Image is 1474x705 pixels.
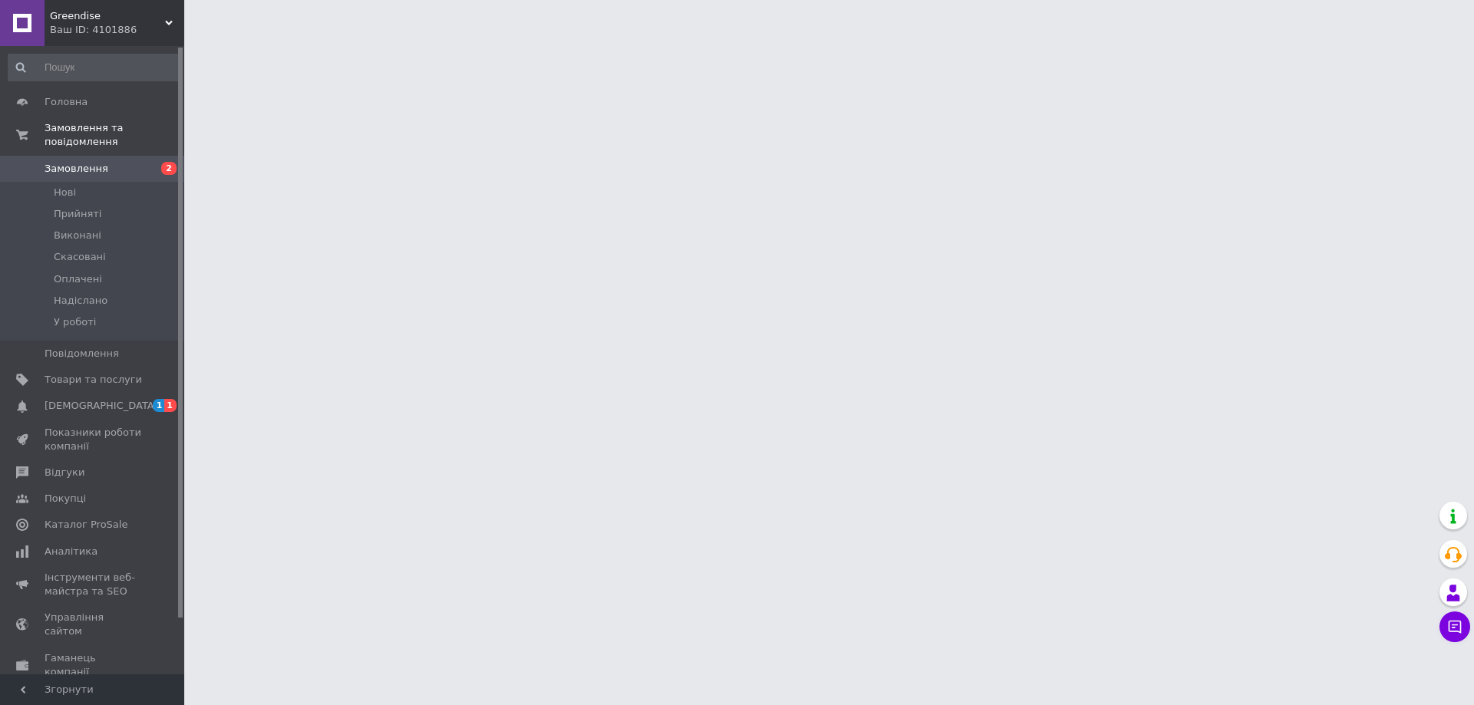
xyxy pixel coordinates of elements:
[45,518,127,532] span: Каталог ProSale
[54,186,76,199] span: Нові
[164,399,177,412] span: 1
[45,373,142,387] span: Товари та послуги
[45,347,119,361] span: Повідомлення
[153,399,165,412] span: 1
[1439,611,1470,642] button: Чат з покупцем
[45,651,142,679] span: Гаманець компанії
[54,294,107,308] span: Надіслано
[45,121,184,149] span: Замовлення та повідомлення
[54,250,106,264] span: Скасовані
[45,162,108,176] span: Замовлення
[45,399,158,413] span: [DEMOGRAPHIC_DATA]
[45,545,97,558] span: Аналітика
[54,229,101,242] span: Виконані
[54,272,102,286] span: Оплачені
[45,426,142,453] span: Показники роботи компанії
[50,9,165,23] span: Greendise
[45,466,84,479] span: Відгуки
[45,492,86,506] span: Покупці
[54,207,101,221] span: Прийняті
[161,162,177,175] span: 2
[8,54,181,81] input: Пошук
[54,315,96,329] span: У роботі
[45,95,88,109] span: Головна
[50,23,184,37] div: Ваш ID: 4101886
[45,611,142,638] span: Управління сайтом
[45,571,142,598] span: Інструменти веб-майстра та SEO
